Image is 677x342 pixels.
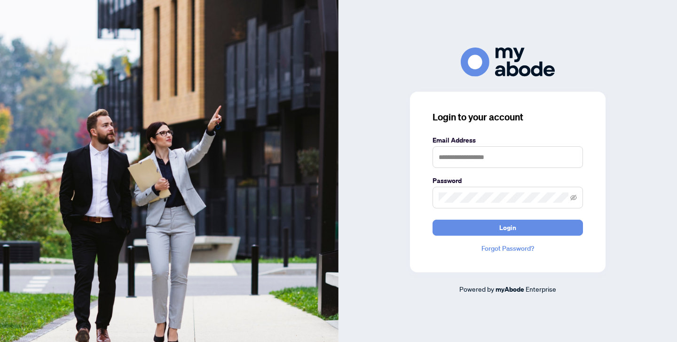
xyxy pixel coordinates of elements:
span: Enterprise [526,285,556,293]
a: myAbode [496,284,524,294]
label: Password [433,175,583,186]
span: eye-invisible [570,194,577,201]
img: ma-logo [461,48,555,76]
span: Powered by [459,285,494,293]
label: Email Address [433,135,583,145]
button: Login [433,220,583,236]
h3: Login to your account [433,111,583,124]
span: Login [499,220,516,235]
a: Forgot Password? [433,243,583,254]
